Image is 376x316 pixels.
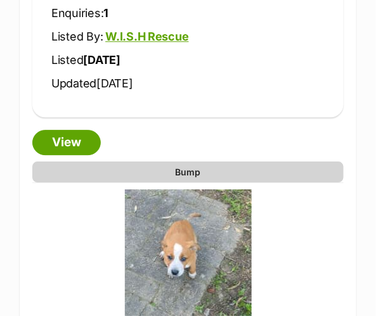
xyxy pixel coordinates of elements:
[103,6,108,20] strong: 1
[51,4,325,22] p: Enquiries:
[32,130,101,155] a: View
[51,28,325,45] p: Listed By:
[105,30,188,43] a: W.I.S.H Rescue
[84,53,121,66] strong: [DATE]
[96,77,133,90] span: [DATE]
[51,51,325,68] p: Listed
[32,161,344,182] a: Bump
[51,75,325,92] p: Updated
[176,165,201,179] span: Bump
